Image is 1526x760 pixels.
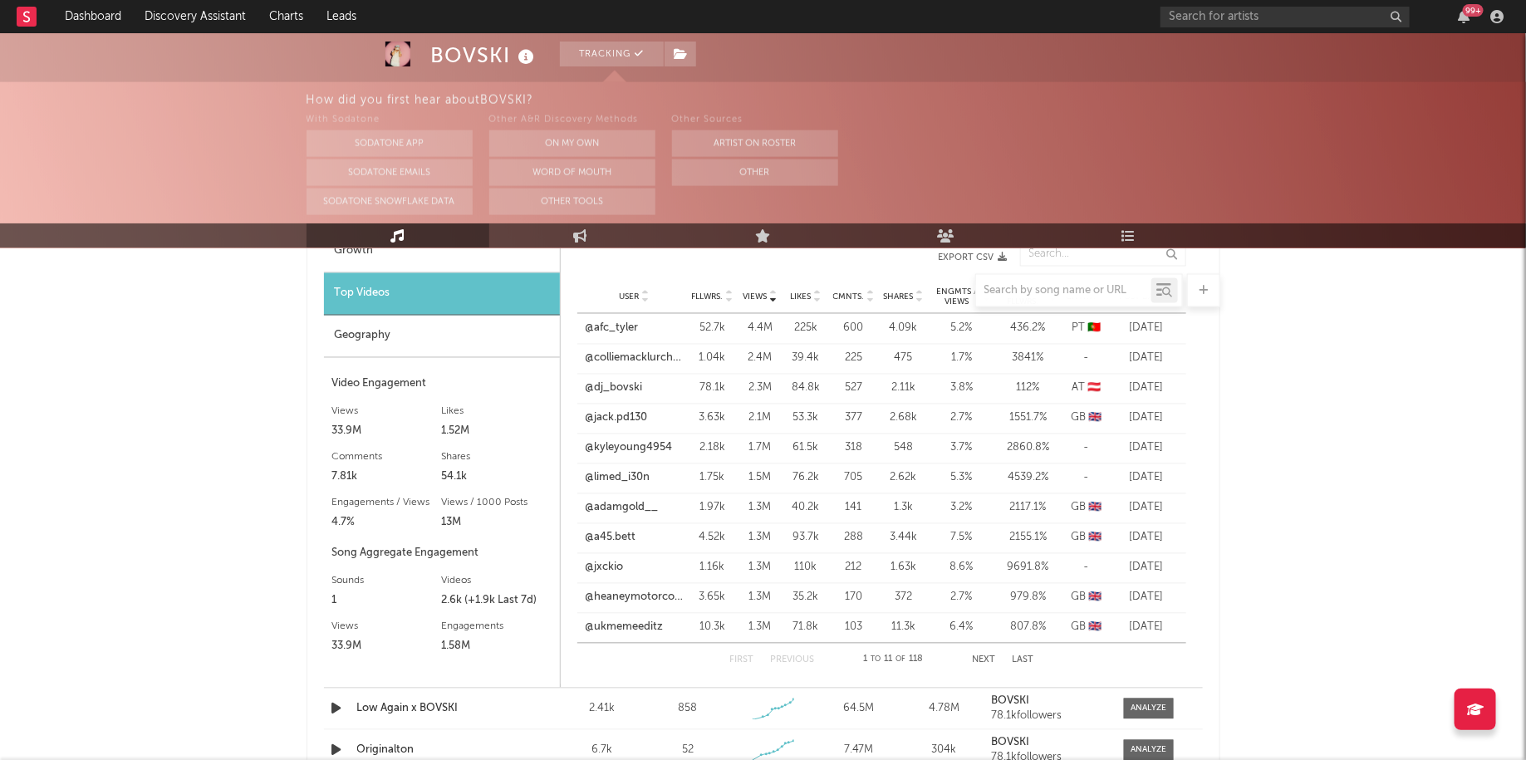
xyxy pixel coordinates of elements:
button: Other Tools [489,189,655,215]
div: 9691.8 % [999,560,1057,576]
span: 🇬🇧 [1088,503,1102,513]
div: 2.3M [742,380,779,397]
div: 2.41k [564,701,641,718]
div: Engagements / Views [332,493,442,513]
button: First [729,656,753,665]
div: 78.1k [692,380,734,397]
div: 103 [833,620,875,636]
div: 141 [833,500,875,517]
div: 7.5 % [933,530,991,547]
div: Comments [332,448,442,468]
div: 99 + [1463,4,1484,17]
a: @adamgold__ [586,500,659,517]
div: 600 [833,321,875,337]
div: 288 [833,530,875,547]
div: 7.81k [332,468,442,488]
a: @afc_tyler [586,321,639,337]
a: @a45.bett [586,530,636,547]
a: Originalton [357,743,531,759]
div: 35.2k [788,590,825,606]
span: of [895,656,905,664]
div: 1.7M [742,440,779,457]
div: 2117.1 % [999,500,1057,517]
div: 33.9M [332,422,442,442]
div: - [1066,440,1107,457]
div: Other Sources [672,110,838,130]
div: Views / 1000 Posts [442,493,552,513]
div: 2.18k [692,440,734,457]
div: Views [332,617,442,637]
div: 1.3M [742,560,779,576]
button: On My Own [489,130,655,157]
div: [DATE] [1116,321,1178,337]
div: 1.58M [442,637,552,657]
div: 318 [833,440,875,457]
div: 1.04k [692,351,734,367]
div: 33.9M [332,637,442,657]
div: Other A&R Discovery Methods [489,110,655,130]
span: 🇬🇧 [1088,532,1102,543]
div: 2.62k [883,470,925,487]
div: 53.3k [788,410,825,427]
div: Video Engagement [332,375,552,395]
div: Shares [442,448,552,468]
a: @dj_bovski [586,380,643,397]
div: 2.7 % [933,590,991,606]
div: 93.7k [788,530,825,547]
span: to [871,656,881,664]
div: - [1066,560,1107,576]
div: 1.16k [692,560,734,576]
div: - [1066,470,1107,487]
div: 225k [788,321,825,337]
div: 4539.2 % [999,470,1057,487]
div: With Sodatone [307,110,473,130]
button: Tracking [560,42,664,66]
div: 5.3 % [933,470,991,487]
div: 39.4k [788,351,825,367]
button: Other [672,159,838,186]
input: Search by song name or URL [976,285,1151,298]
div: 3841 % [999,351,1057,367]
div: BOVSKI [431,42,539,69]
a: @jxckio [586,560,624,576]
a: BOVSKI [991,696,1106,708]
div: 5.2 % [933,321,991,337]
a: @kyleyoung4954 [586,440,673,457]
div: [DATE] [1116,590,1178,606]
div: 2.11k [883,380,925,397]
div: [DATE] [1116,620,1178,636]
div: 1.63k [883,560,925,576]
div: AT [1066,380,1107,397]
div: 11.3k [883,620,925,636]
div: 3.2 % [933,500,991,517]
a: Low Again x BOVSKI [357,701,531,718]
div: 2.68k [883,410,925,427]
div: 52.7k [692,321,734,337]
input: Search for artists [1160,7,1410,27]
div: 71.8k [788,620,825,636]
div: 40.2k [788,500,825,517]
div: 6.4 % [933,620,991,636]
div: 13M [442,513,552,533]
div: 52 [682,743,694,759]
div: 112 % [999,380,1057,397]
div: [DATE] [1116,410,1178,427]
div: 4.7% [332,513,442,533]
a: @colliemacklurchers [586,351,684,367]
div: Geography [324,316,560,358]
span: 🇬🇧 [1088,592,1102,603]
span: 🇵🇹 [1087,323,1101,334]
input: Search... [1020,243,1186,267]
a: @jack.pd130 [586,410,648,427]
span: 🇦🇹 [1087,383,1101,394]
div: 78.1k followers [991,711,1106,723]
div: 807.8 % [999,620,1057,636]
div: Sounds [332,571,442,591]
div: 2.4M [742,351,779,367]
div: 1.5M [742,470,779,487]
div: 979.8 % [999,590,1057,606]
div: 1.7 % [933,351,991,367]
div: [DATE] [1116,470,1178,487]
div: 705 [833,470,875,487]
